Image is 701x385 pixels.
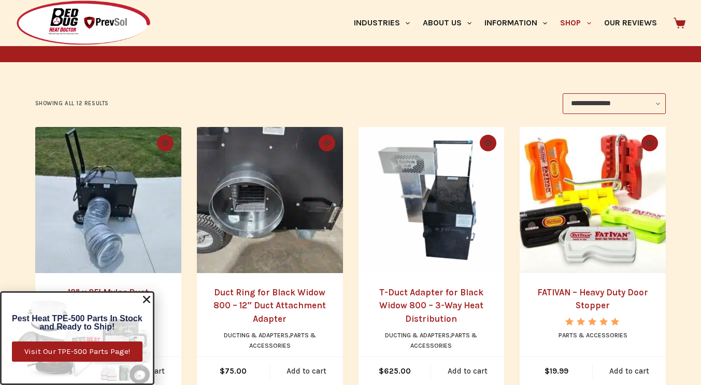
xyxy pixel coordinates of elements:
[224,332,289,339] a: Ducting & Adapters
[379,287,483,324] a: T-Duct Adapter for Black Widow 800 – 3-Way Heat Distribution
[12,341,142,362] a: Visit Our TPE-500 Parts Page!
[220,366,225,376] span: $
[537,287,648,311] a: FATIVAN – Heavy Duty Door Stopper
[559,332,627,339] a: Parts & Accessories
[157,135,174,151] button: Quick view toggle
[207,331,333,351] li: ,
[385,332,450,339] a: Ducting & Adapters
[379,366,411,376] bdi: 625.00
[545,366,568,376] bdi: 19.99
[359,127,505,273] a: T-Duct Adapter for Black Widow 800 – 3-Way Heat Distribution
[35,99,109,108] p: Showing all 12 results
[213,287,325,324] a: Duct Ring for Black Widow 800 – 12″ Duct Attachment Adapter
[141,294,152,305] a: Close
[7,315,148,331] h6: Pest Heat TPE-500 Parts In Stock and Ready to Ship!
[563,93,666,114] select: Shop order
[520,127,666,273] img: FATIVAN - Heavy Duty Door Stopper
[319,135,335,151] button: Quick view toggle
[24,348,130,355] span: Visit Our TPE-500 Parts Page!
[520,127,666,273] picture: SIX_SR._COLORS_1024x1024
[480,135,496,151] button: Quick view toggle
[220,366,247,376] bdi: 75.00
[68,287,149,297] a: 12” x 25′ Mylar Duct
[35,127,181,273] img: Mylar ducting attached to the Black Widow 800 Propane Heater using the duct ring
[565,318,621,349] span: Rated out of 5
[35,127,181,273] picture: 20250617_135624
[545,366,550,376] span: $
[369,331,494,351] li: ,
[565,318,621,325] div: Rated 5.00 out of 5
[35,127,181,273] a: 12” x 25' Mylar Duct
[641,135,658,151] button: Quick view toggle
[197,127,343,273] a: Duct Ring for Black Widow 800 – 12" Duct Attachment Adapter
[379,366,384,376] span: $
